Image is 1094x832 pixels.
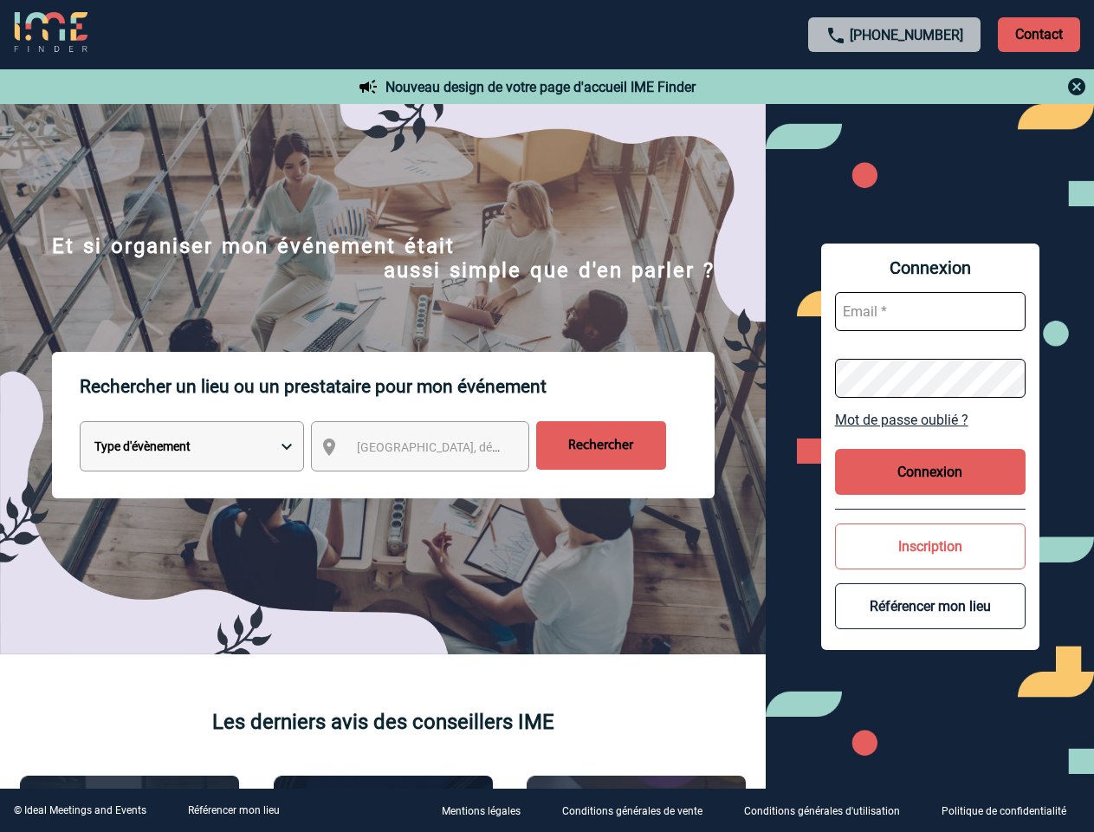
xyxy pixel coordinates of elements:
[188,804,280,816] a: Référencer mon lieu
[536,421,666,470] input: Rechercher
[825,25,846,46] img: call-24-px.png
[998,17,1080,52] p: Contact
[850,27,963,43] a: [PHONE_NUMBER]
[835,523,1026,569] button: Inscription
[428,803,548,819] a: Mentions légales
[14,804,146,816] div: © Ideal Meetings and Events
[942,806,1066,818] p: Politique de confidentialité
[744,806,900,818] p: Conditions générales d'utilisation
[928,803,1094,819] a: Politique de confidentialité
[562,806,702,818] p: Conditions générales de vente
[80,352,715,421] p: Rechercher un lieu ou un prestataire pour mon événement
[548,803,730,819] a: Conditions générales de vente
[835,412,1026,428] a: Mot de passe oublié ?
[835,292,1026,331] input: Email *
[442,806,521,818] p: Mentions légales
[835,257,1026,278] span: Connexion
[357,440,598,454] span: [GEOGRAPHIC_DATA], département, région...
[835,449,1026,495] button: Connexion
[835,583,1026,629] button: Référencer mon lieu
[730,803,928,819] a: Conditions générales d'utilisation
